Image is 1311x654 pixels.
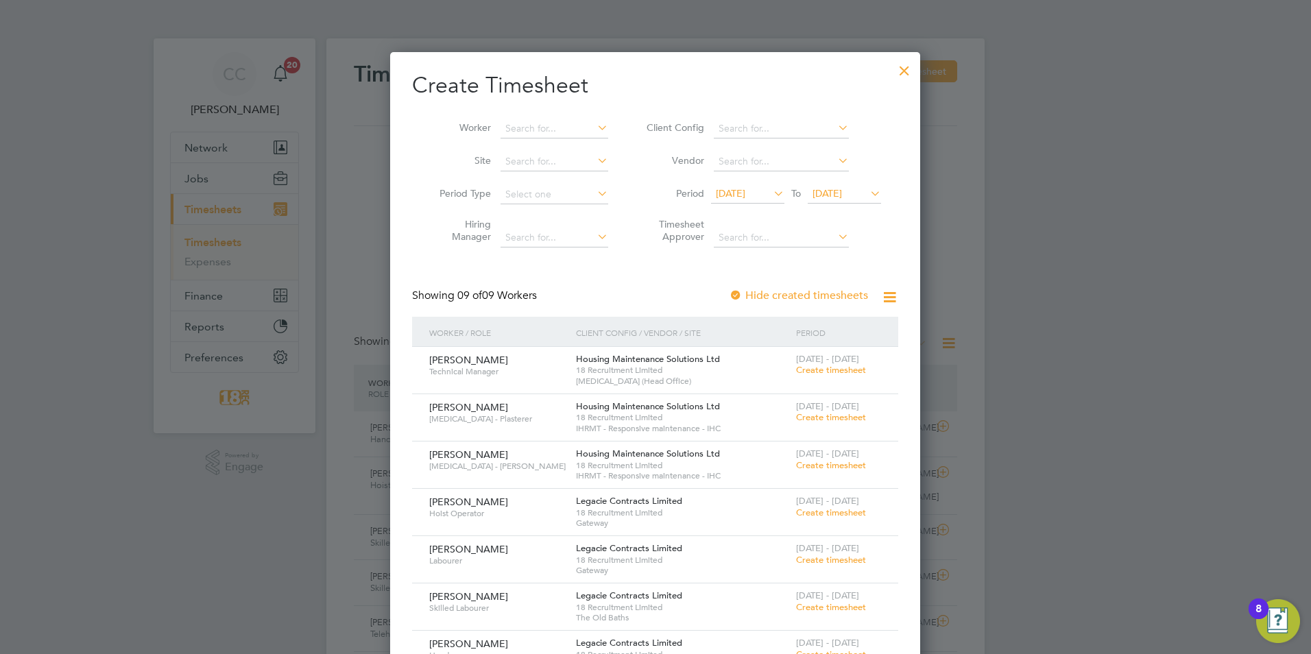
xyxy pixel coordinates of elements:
[714,152,849,171] input: Search for...
[576,412,789,423] span: 18 Recruitment Limited
[796,507,866,518] span: Create timesheet
[429,154,491,167] label: Site
[457,289,482,302] span: 09 of
[1256,599,1300,643] button: Open Resource Center, 8 new notifications
[642,121,704,134] label: Client Config
[716,187,745,199] span: [DATE]
[576,637,682,649] span: Legacie Contracts Limited
[576,460,789,471] span: 18 Recruitment Limited
[576,423,789,434] span: IHRMT - Responsive maintenance - IHC
[412,71,898,100] h2: Create Timesheet
[429,555,566,566] span: Labourer
[796,637,859,649] span: [DATE] - [DATE]
[1255,609,1262,627] div: 8
[796,400,859,412] span: [DATE] - [DATE]
[576,376,789,387] span: [MEDICAL_DATA] (Head Office)
[429,590,508,603] span: [PERSON_NAME]
[429,413,566,424] span: [MEDICAL_DATA] - Plasterer
[501,152,608,171] input: Search for...
[813,187,842,199] span: [DATE]
[457,289,537,302] span: 09 Workers
[576,555,789,566] span: 18 Recruitment Limited
[573,317,793,348] div: Client Config / Vendor / Site
[576,448,720,459] span: Housing Maintenance Solutions Ltd
[501,119,608,138] input: Search for...
[576,365,789,376] span: 18 Recruitment Limited
[429,218,491,243] label: Hiring Manager
[429,448,508,461] span: [PERSON_NAME]
[501,185,608,204] input: Select one
[576,400,720,412] span: Housing Maintenance Solutions Ltd
[714,228,849,247] input: Search for...
[796,411,866,423] span: Create timesheet
[576,590,682,601] span: Legacie Contracts Limited
[796,353,859,365] span: [DATE] - [DATE]
[642,187,704,199] label: Period
[793,317,885,348] div: Period
[429,496,508,508] span: [PERSON_NAME]
[796,448,859,459] span: [DATE] - [DATE]
[576,470,789,481] span: IHRMT - Responsive maintenance - IHC
[429,508,566,519] span: Hoist Operator
[412,289,540,303] div: Showing
[576,565,789,576] span: Gateway
[576,542,682,554] span: Legacie Contracts Limited
[429,603,566,614] span: Skilled Labourer
[796,542,859,554] span: [DATE] - [DATE]
[796,459,866,471] span: Create timesheet
[796,554,866,566] span: Create timesheet
[642,154,704,167] label: Vendor
[796,601,866,613] span: Create timesheet
[796,364,866,376] span: Create timesheet
[576,518,789,529] span: Gateway
[787,184,805,202] span: To
[429,366,566,377] span: Technical Manager
[429,543,508,555] span: [PERSON_NAME]
[501,228,608,247] input: Search for...
[429,401,508,413] span: [PERSON_NAME]
[796,495,859,507] span: [DATE] - [DATE]
[429,461,566,472] span: [MEDICAL_DATA] - [PERSON_NAME]
[576,507,789,518] span: 18 Recruitment Limited
[429,354,508,366] span: [PERSON_NAME]
[576,353,720,365] span: Housing Maintenance Solutions Ltd
[576,495,682,507] span: Legacie Contracts Limited
[642,218,704,243] label: Timesheet Approver
[429,121,491,134] label: Worker
[729,289,868,302] label: Hide created timesheets
[426,317,573,348] div: Worker / Role
[429,187,491,199] label: Period Type
[576,602,789,613] span: 18 Recruitment Limited
[429,638,508,650] span: [PERSON_NAME]
[714,119,849,138] input: Search for...
[576,612,789,623] span: The Old Baths
[796,590,859,601] span: [DATE] - [DATE]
